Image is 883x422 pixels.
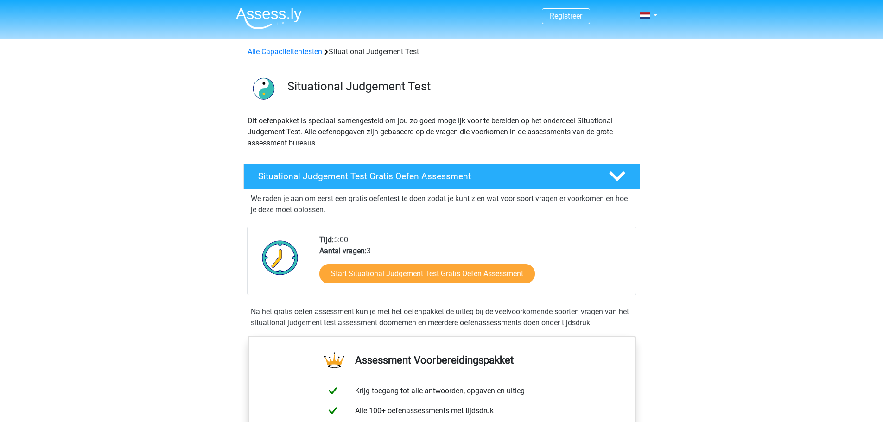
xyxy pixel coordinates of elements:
[244,69,283,108] img: situational judgement test
[236,7,302,29] img: Assessly
[244,46,640,57] div: Situational Judgement Test
[319,264,535,283] a: Start Situational Judgement Test Gratis Oefen Assessment
[248,115,636,149] p: Dit oefenpakket is speciaal samengesteld om jou zo goed mogelijk voor te bereiden op het onderdee...
[319,235,334,244] b: Tijd:
[240,164,644,189] a: Situational Judgement Test Gratis Oefen Assessment
[247,306,636,328] div: Na het gratis oefen assessment kun je met het oefenpakket de uitleg bij de veelvoorkomende soorte...
[312,234,635,295] div: 5:00 3
[248,47,322,56] a: Alle Capaciteitentesten
[258,171,594,182] h4: Situational Judgement Test Gratis Oefen Assessment
[251,193,633,215] p: We raden je aan om eerst een gratis oefentest te doen zodat je kunt zien wat voor soort vragen er...
[287,79,633,94] h3: Situational Judgement Test
[257,234,304,281] img: Klok
[550,12,582,20] a: Registreer
[319,246,367,255] b: Aantal vragen:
